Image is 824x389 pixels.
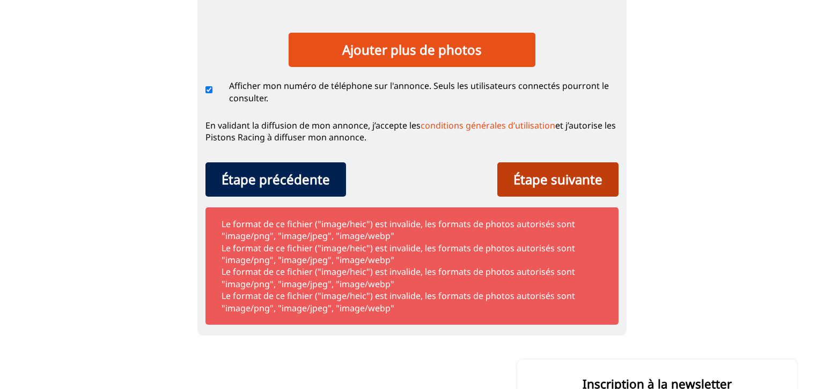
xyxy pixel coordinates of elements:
[205,86,212,93] input: Afficher mon numéro de téléphone sur l'annonce. Seuls les utilisateurs connectés pourront le cons...
[205,162,346,197] div: Étape précédente
[497,162,619,197] div: Étape suivante
[222,290,602,314] p: Le format de ce fichier ("image/heic") est invalide, les formats de photos autorisés sont "image/...
[222,266,602,290] p: Le format de ce fichier ("image/heic") est invalide, les formats de photos autorisés sont "image/...
[222,218,602,242] p: Le format de ce fichier ("image/heic") est invalide, les formats de photos autorisés sont "image/...
[421,119,555,131] a: conditions générales d’utilisation
[222,242,602,266] p: Le format de ce fichier ("image/heic") est invalide, les formats de photos autorisés sont "image/...
[229,80,627,104] p: Afficher mon numéro de téléphone sur l'annonce. Seuls les utilisateurs connectés pourront le cons...
[205,119,619,144] p: En validant la diffusion de mon annonce, j’accepte les et j’autorise les Pistons Racing à diffuse...
[289,33,535,67] label: Ajouter plus de photos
